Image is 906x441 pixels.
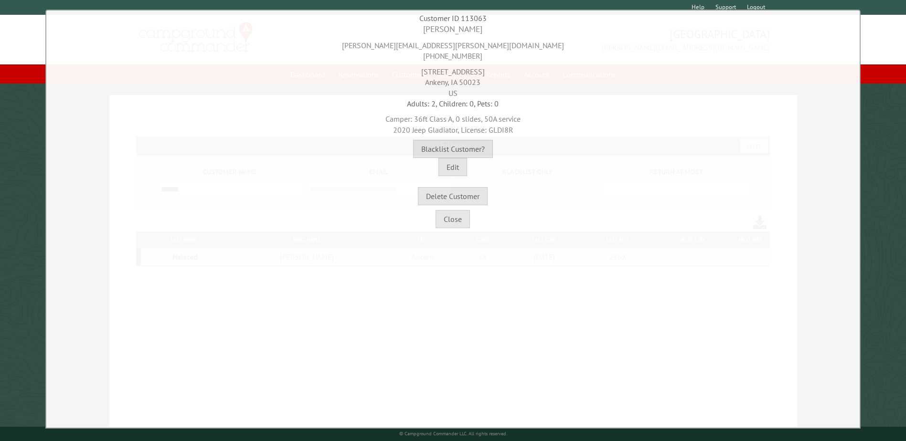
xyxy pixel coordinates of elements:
small: © Campground Commander LLC. All rights reserved. [399,430,507,437]
button: Delete Customer [418,187,488,205]
div: Adults: 2, Children: 0, Pets: 0 [49,98,857,109]
button: Blacklist Customer? [413,140,493,158]
span: 2020 Jeep Gladiator, License: GLDI8R [393,125,513,135]
div: [PERSON_NAME][EMAIL_ADDRESS][PERSON_NAME][DOMAIN_NAME] [PHONE_NUMBER] [49,35,857,62]
div: [STREET_ADDRESS] Ankeny, IA 50023 US [49,62,857,98]
button: Close [436,210,470,228]
div: [PERSON_NAME] [49,23,857,35]
div: Camper: 36ft Class A, 0 slides, 50A service [49,109,857,135]
div: Customer ID 113063 [49,13,857,23]
button: Edit [438,158,467,176]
